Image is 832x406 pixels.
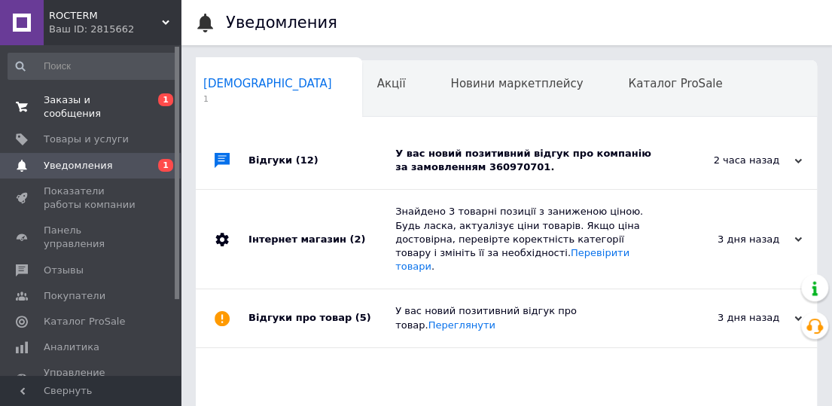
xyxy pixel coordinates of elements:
span: Покупатели [44,289,105,303]
div: 2 часа назад [651,154,802,167]
span: [DEMOGRAPHIC_DATA] [203,77,332,90]
span: Отзывы [44,264,84,277]
div: Інтернет магазин [248,190,395,288]
div: Відгуки [248,132,395,189]
span: Аналитика [44,340,99,354]
span: 1 [158,93,173,106]
div: У вас новий позитивний відгук про компанію за замовленням 360970701. [395,147,651,174]
span: Показатели работы компании [44,185,139,212]
div: Відгуки про товар [248,289,395,346]
div: У вас новий позитивний відгук про товар. [395,304,651,331]
a: Переглянути [428,319,495,331]
span: Акції [377,77,406,90]
span: (12) [296,154,318,166]
span: Управление сайтом [44,366,139,393]
span: 1 [158,159,173,172]
span: Каталог ProSale [628,77,722,90]
span: (2) [349,234,365,245]
div: Знайдено 3 товарні позиції з заниженою ціною. Будь ласка, актуалізує ціни товарів. Якщо ціна дост... [395,205,651,273]
span: Панель управления [44,224,139,251]
input: Поиск [8,53,178,80]
div: Ваш ID: 2815662 [49,23,181,36]
span: Уведомления [44,159,112,172]
h1: Уведомления [226,14,337,32]
span: (5) [355,312,371,323]
span: 1 [203,93,332,105]
span: Новини маркетплейсу [450,77,583,90]
span: Товары и услуги [44,133,129,146]
span: Каталог ProSale [44,315,125,328]
span: Заказы и сообщения [44,93,139,121]
div: 3 дня назад [651,311,802,325]
span: ROCTERM [49,9,162,23]
div: 3 дня назад [651,233,802,246]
